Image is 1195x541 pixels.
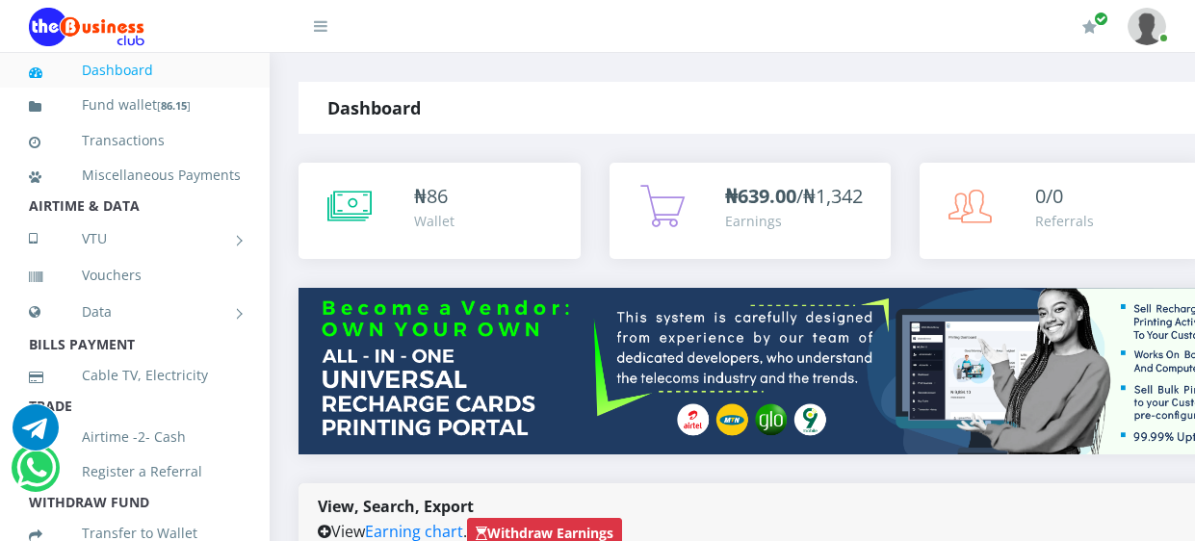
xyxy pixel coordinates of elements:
[327,96,421,119] strong: Dashboard
[725,183,796,209] b: ₦639.00
[725,183,863,209] span: /₦1,342
[1094,12,1108,26] span: Renew/Upgrade Subscription
[29,288,241,336] a: Data
[1035,183,1063,209] span: 0/0
[1035,211,1094,231] div: Referrals
[610,163,892,259] a: ₦639.00/₦1,342 Earnings
[29,153,241,197] a: Miscellaneous Payments
[29,48,241,92] a: Dashboard
[427,183,448,209] span: 86
[161,98,187,113] b: 86.15
[299,163,581,259] a: ₦86 Wallet
[29,353,241,398] a: Cable TV, Electricity
[29,253,241,297] a: Vouchers
[29,215,241,263] a: VTU
[29,450,241,494] a: Register a Referral
[16,459,56,491] a: Chat for support
[157,98,191,113] small: [ ]
[29,415,241,459] a: Airtime -2- Cash
[29,118,241,163] a: Transactions
[318,496,474,517] strong: View, Search, Export
[725,211,863,231] div: Earnings
[414,182,455,211] div: ₦
[1128,8,1166,45] img: User
[414,211,455,231] div: Wallet
[29,8,144,46] img: Logo
[29,83,241,128] a: Fund wallet[86.15]
[1082,19,1097,35] i: Renew/Upgrade Subscription
[13,419,59,451] a: Chat for support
